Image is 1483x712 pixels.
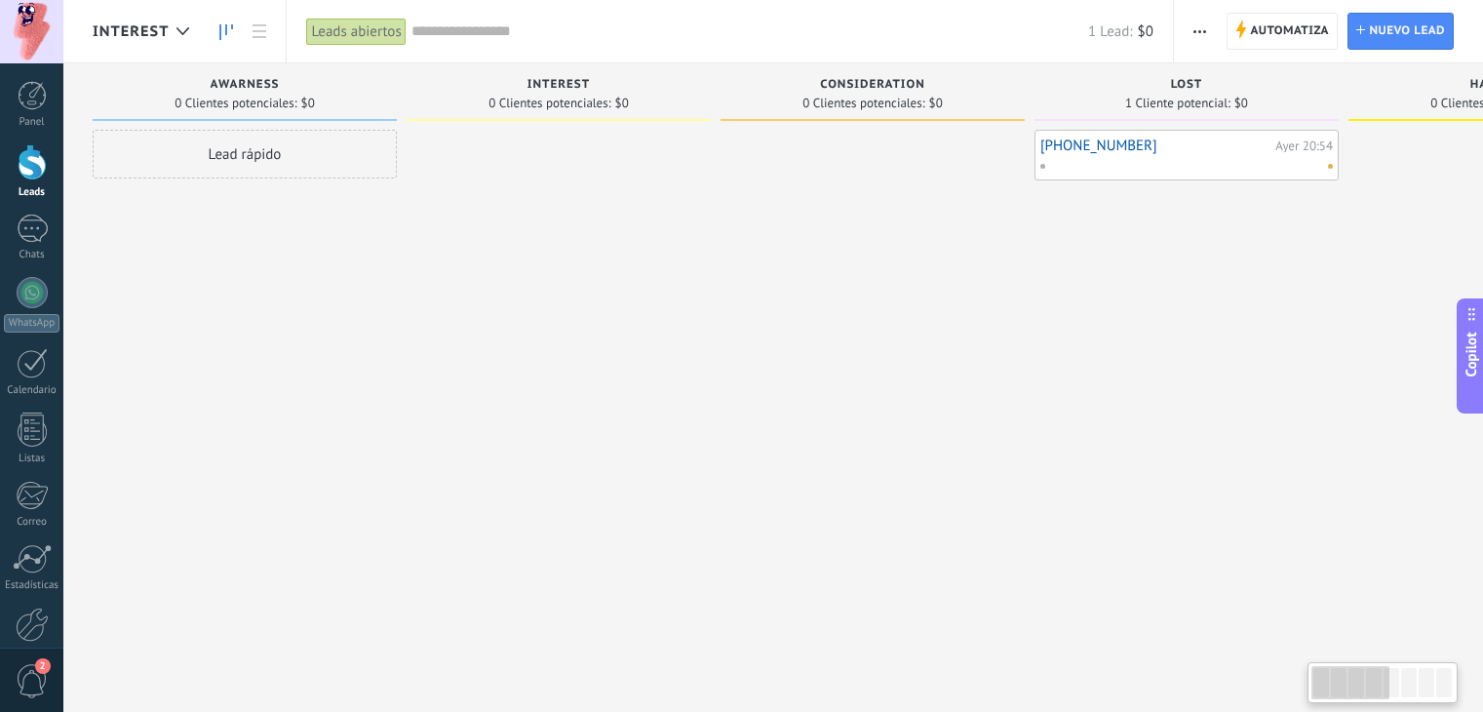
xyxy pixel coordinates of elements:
span: 0 Clientes potenciales: [488,98,610,109]
a: Automatiza [1227,13,1338,50]
span: Consideration [820,78,924,92]
span: 2 [35,658,51,674]
div: Panel [4,116,60,129]
div: Awarness [102,78,387,95]
div: Interest [416,78,701,95]
span: Awarness [211,78,280,92]
span: $0 [1138,22,1153,41]
span: 0 Clientes potenciales: [175,98,296,109]
div: Calendario [4,384,60,397]
span: Automatiza [1250,14,1329,49]
div: Consideration [730,78,1015,95]
span: 0 Clientes potenciales: [802,98,924,109]
div: Leads [4,186,60,199]
div: Lead rápido [93,130,397,178]
span: $0 [301,98,315,109]
span: No hay nada asignado [1328,164,1333,169]
span: Copilot [1462,333,1481,377]
span: Interest [93,22,169,41]
div: Chats [4,249,60,261]
div: WhatsApp [4,314,59,333]
a: [PHONE_NUMBER] [1040,138,1270,154]
div: Estadísticas [4,579,60,592]
a: Nuevo lead [1347,13,1454,50]
span: $0 [929,98,943,109]
div: Correo [4,516,60,529]
span: Nuevo lead [1369,14,1445,49]
span: 1 Lead: [1088,22,1132,41]
span: Interest [527,78,590,92]
span: $0 [1234,98,1248,109]
div: Listas [4,453,60,465]
span: $0 [615,98,629,109]
div: Ayer 20:54 [1275,139,1333,152]
span: 1 Cliente potencial: [1125,98,1230,109]
span: Lost [1171,78,1202,92]
div: Leads abiertos [306,18,406,46]
div: Lost [1044,78,1329,95]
